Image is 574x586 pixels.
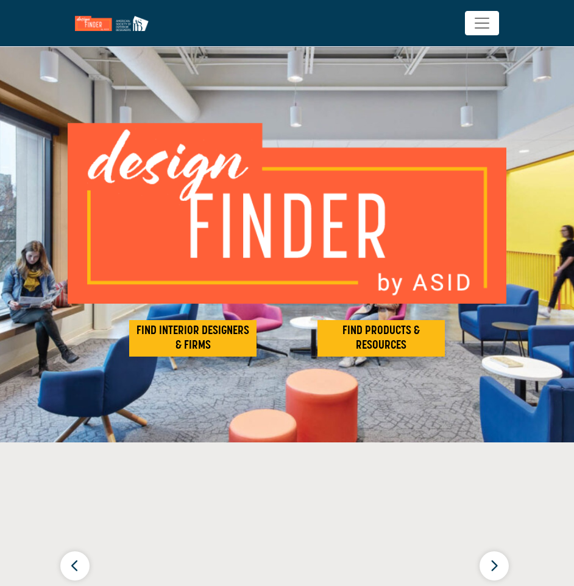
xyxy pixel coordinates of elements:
[68,123,506,304] img: image
[465,11,499,35] button: Toggle navigation
[75,16,155,31] img: Site Logo
[317,320,445,357] button: FIND PRODUCTS & RESOURCES
[321,324,441,353] h2: FIND PRODUCTS & RESOURCES
[133,324,253,353] h2: FIND INTERIOR DESIGNERS & FIRMS
[129,320,257,357] button: FIND INTERIOR DESIGNERS & FIRMS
